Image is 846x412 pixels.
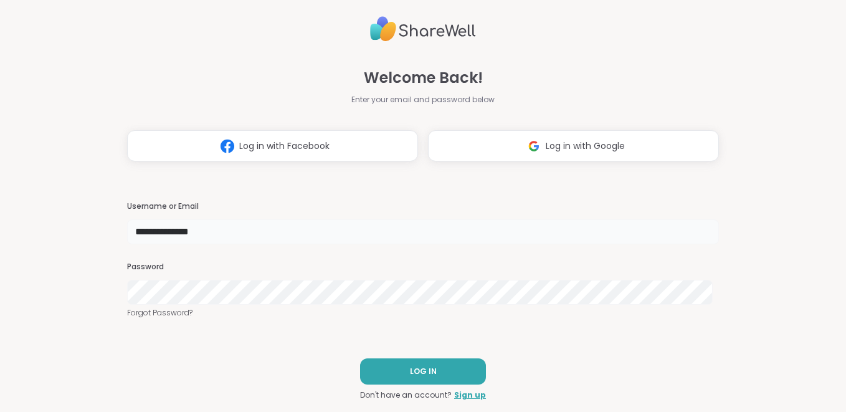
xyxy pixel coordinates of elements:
img: ShareWell Logo [370,11,476,47]
a: Forgot Password? [127,307,720,319]
span: Log in with Facebook [239,140,330,153]
a: Sign up [454,390,486,401]
img: ShareWell Logomark [522,135,546,158]
button: Log in with Facebook [127,130,418,161]
img: ShareWell Logomark [216,135,239,158]
span: Welcome Back! [364,67,483,89]
button: Log in with Google [428,130,719,161]
h3: Password [127,262,720,272]
h3: Username or Email [127,201,720,212]
span: Don't have an account? [360,390,452,401]
button: LOG IN [360,358,486,385]
span: Log in with Google [546,140,625,153]
span: Enter your email and password below [351,94,495,105]
span: LOG IN [410,366,437,377]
